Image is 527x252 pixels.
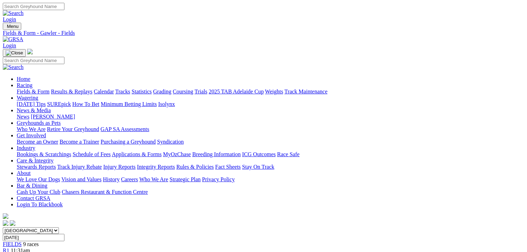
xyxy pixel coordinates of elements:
a: Track Maintenance [285,89,327,94]
a: Retire Your Greyhound [47,126,99,132]
a: Tracks [115,89,130,94]
button: Toggle navigation [3,49,26,57]
a: FIELDS [3,241,22,247]
span: Menu [7,24,18,29]
img: Close [6,50,23,56]
a: Chasers Restaurant & Function Centre [62,189,148,195]
a: Applications & Forms [112,151,162,157]
a: Track Injury Rebate [57,164,102,170]
a: Home [17,76,30,82]
a: Racing [17,82,32,88]
a: Become an Owner [17,139,58,145]
a: Wagering [17,95,38,101]
a: Results & Replays [51,89,92,94]
a: Fact Sheets [215,164,241,170]
img: twitter.svg [10,220,15,226]
a: Privacy Policy [202,176,235,182]
a: Rules & Policies [176,164,214,170]
img: GRSA [3,36,23,43]
img: Search [3,64,24,70]
div: Bar & Dining [17,189,524,195]
a: MyOzChase [163,151,191,157]
a: Minimum Betting Limits [101,101,157,107]
a: Care & Integrity [17,158,54,163]
a: Purchasing a Greyhound [101,139,156,145]
div: News & Media [17,114,524,120]
a: News [17,114,29,120]
div: Get Involved [17,139,524,145]
a: 2025 TAB Adelaide Cup [209,89,264,94]
a: Trials [194,89,207,94]
a: Stewards Reports [17,164,56,170]
a: Industry [17,145,35,151]
a: Fields & Form - Gawler - Fields [3,30,524,36]
a: Breeding Information [192,151,241,157]
a: Contact GRSA [17,195,50,201]
img: logo-grsa-white.png [3,213,8,219]
input: Search [3,3,64,10]
a: Login To Blackbook [17,201,63,207]
a: Coursing [173,89,193,94]
a: [PERSON_NAME] [31,114,75,120]
input: Select date [3,234,64,241]
img: facebook.svg [3,220,8,226]
a: Careers [121,176,138,182]
a: SUREpick [47,101,71,107]
a: Integrity Reports [137,164,175,170]
a: Race Safe [277,151,299,157]
button: Toggle navigation [3,23,21,30]
a: Who We Are [17,126,46,132]
a: We Love Our Dogs [17,176,60,182]
a: GAP SA Assessments [101,126,149,132]
img: Search [3,10,24,16]
a: Bar & Dining [17,183,47,189]
a: Become a Trainer [60,139,99,145]
a: Calendar [94,89,114,94]
div: Care & Integrity [17,164,524,170]
a: Who We Are [139,176,168,182]
a: Syndication [157,139,184,145]
a: Cash Up Your Club [17,189,60,195]
input: Search [3,57,64,64]
a: Bookings & Scratchings [17,151,71,157]
div: Wagering [17,101,524,107]
a: [DATE] Tips [17,101,46,107]
div: About [17,176,524,183]
a: Greyhounds as Pets [17,120,61,126]
a: Login [3,43,16,48]
img: logo-grsa-white.png [27,49,33,54]
div: Greyhounds as Pets [17,126,524,132]
a: Get Involved [17,132,46,138]
a: News & Media [17,107,51,113]
a: Stay On Track [242,164,274,170]
a: Strategic Plan [170,176,201,182]
a: History [103,176,119,182]
a: How To Bet [72,101,100,107]
a: Weights [265,89,283,94]
a: Fields & Form [17,89,49,94]
a: About [17,170,31,176]
a: Schedule of Fees [72,151,110,157]
span: 9 races [23,241,39,247]
div: Industry [17,151,524,158]
a: Statistics [132,89,152,94]
a: ICG Outcomes [242,151,276,157]
a: Vision and Values [61,176,101,182]
div: Racing [17,89,524,95]
a: Grading [153,89,171,94]
a: Injury Reports [103,164,135,170]
a: Login [3,16,16,22]
a: Isolynx [158,101,175,107]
